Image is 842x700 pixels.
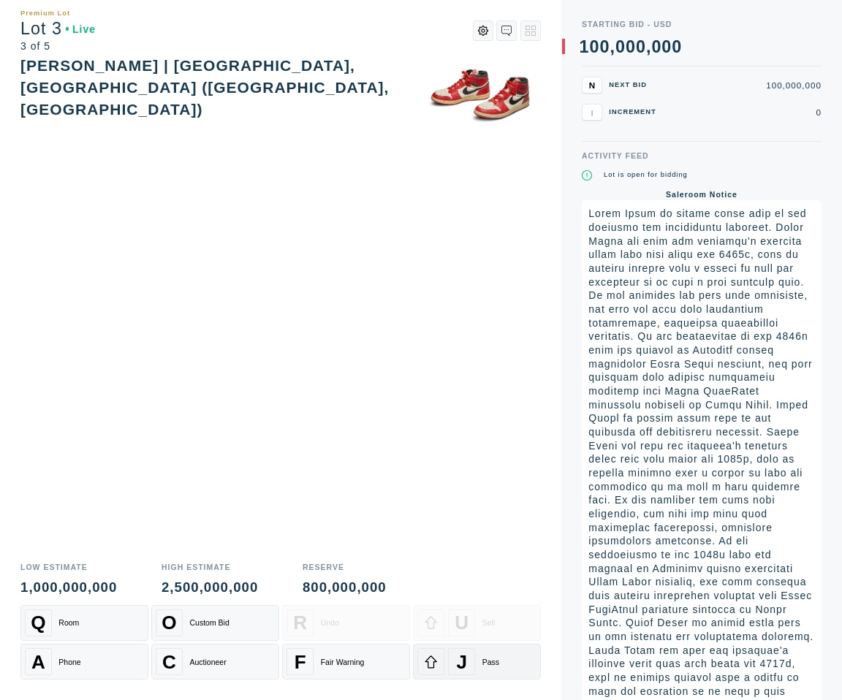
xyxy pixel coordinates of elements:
[20,41,96,51] div: 3 of 5
[162,563,258,571] div: High Estimate
[20,644,148,680] button: APhone
[667,81,822,90] div: 100,000,000
[582,191,822,199] div: Saleroom Notice
[615,39,626,56] div: 0
[582,77,602,94] button: N
[162,581,258,595] div: 2,500,000,000
[162,612,176,634] span: O
[667,108,822,117] div: 0
[413,605,541,641] button: USell
[162,650,176,673] span: C
[20,563,117,571] div: Low Estimate
[151,644,279,680] button: CAuctioneer
[20,581,117,595] div: 1,000,000,000
[589,39,599,56] div: 0
[31,612,45,634] span: Q
[303,581,387,595] div: 800,000,000
[20,605,148,641] button: QRoom
[20,20,96,37] div: Lot 3
[582,20,822,28] div: Starting Bid - USD
[609,109,660,115] div: Increment
[580,39,590,56] div: 1
[321,658,365,666] div: Fair Warning
[282,605,410,641] button: RUndo
[293,612,307,634] span: R
[482,618,496,627] div: Sell
[282,644,410,680] button: FFair Warning
[31,650,45,673] span: A
[646,39,651,209] div: ,
[609,82,660,88] div: Next Bid
[636,39,646,56] div: 0
[455,612,469,634] span: U
[482,658,499,666] div: Pass
[321,618,339,627] div: Undo
[20,10,70,17] div: Premium Lot
[20,57,389,118] div: [PERSON_NAME] | [GEOGRAPHIC_DATA], [GEOGRAPHIC_DATA] ([GEOGRAPHIC_DATA], [GEOGRAPHIC_DATA])
[672,39,682,56] div: 0
[58,618,79,627] div: Room
[604,170,688,180] div: Lot is open for bidding
[151,605,279,641] button: OCustom Bid
[582,152,822,160] div: Activity Feed
[610,39,615,209] div: ,
[58,658,80,666] div: Phone
[189,618,229,627] div: Custom Bid
[661,39,672,56] div: 0
[303,563,387,571] div: Reserve
[626,39,636,56] div: 0
[589,80,595,90] span: N
[189,658,226,666] div: Auctioneer
[413,644,541,680] button: JPass
[591,107,593,117] span: I
[66,24,96,34] div: Live
[295,650,306,673] span: F
[599,39,610,56] div: 0
[651,39,661,56] div: 0
[457,650,468,673] span: J
[582,104,602,121] button: I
